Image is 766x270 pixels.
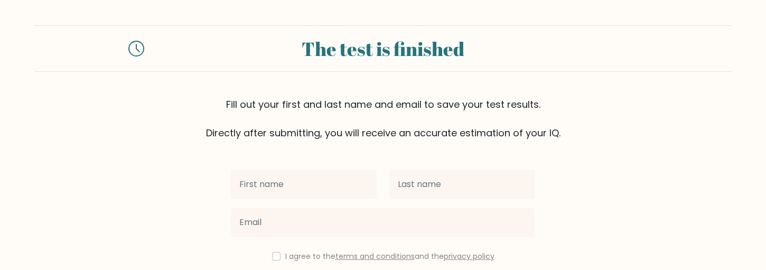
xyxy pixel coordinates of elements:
a: privacy policy [444,251,494,262]
div: The test is finished [157,34,609,63]
input: Email [231,208,535,237]
input: Last name [389,170,535,199]
label: I agree to the and the [285,251,494,262]
input: First name [231,170,377,199]
div: Fill out your first and last name and email to save your test results. Directly after submitting,... [34,97,732,140]
a: terms and conditions [335,251,415,262]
